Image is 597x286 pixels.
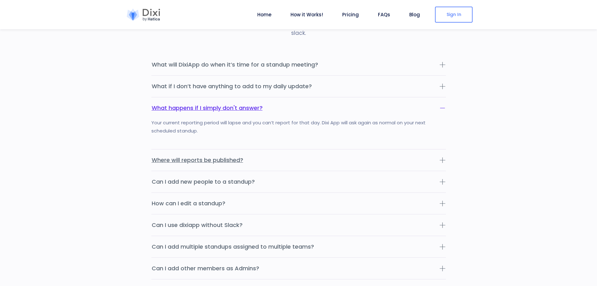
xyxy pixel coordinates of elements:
button: Can I add new people to a standup? [151,171,446,192]
div: Your current reporting period will lapse and you can’t report for that day. Dixi App will ask aga... [151,119,446,149]
button: Can I use dixiapp without Slack? [151,214,446,236]
a: Blog [407,11,422,18]
a: Sign In [435,7,473,23]
a: FAQs [375,11,393,18]
button: How can I edit a standup? [151,193,446,214]
button: Can I add multiple standups assigned to multiple teams? [151,236,446,257]
a: How it Works! [288,11,326,18]
button: What if I don’t have anything to add to my daily update? [151,76,446,97]
button: Can I add other members as Admins? [151,258,446,279]
button: What will DixiApp do when it’s time for a standup meeting? [151,54,446,75]
a: Pricing [340,11,361,18]
button: What happens if I simply don't answer? [151,97,446,119]
button: Where will reports be published? [151,149,446,171]
a: Home [255,11,274,18]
